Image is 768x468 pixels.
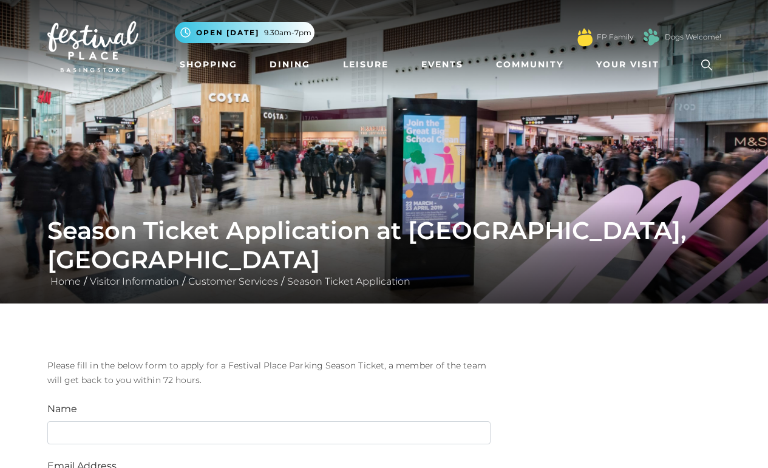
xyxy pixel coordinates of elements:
a: Visitor Information [87,276,182,287]
span: Open [DATE] [196,27,259,38]
p: Please fill in the below form to apply for a Festival Place Parking Season Ticket, a member of th... [47,358,491,387]
div: / / / [38,216,730,289]
a: FP Family [597,32,633,42]
a: Community [491,53,568,76]
a: Your Visit [591,53,670,76]
span: Your Visit [596,58,659,71]
h1: Season Ticket Application at [GEOGRAPHIC_DATA], [GEOGRAPHIC_DATA] [47,216,721,274]
span: 9.30am-7pm [264,27,311,38]
a: Season Ticket Application [284,276,413,287]
a: Dogs Welcome! [665,32,721,42]
img: Festival Place Logo [47,21,138,72]
a: Leisure [338,53,393,76]
label: Name [47,402,77,416]
a: Events [416,53,468,76]
a: Customer Services [185,276,281,287]
a: Dining [265,53,315,76]
a: Shopping [175,53,242,76]
button: Open [DATE] 9.30am-7pm [175,22,314,43]
a: Home [47,276,84,287]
